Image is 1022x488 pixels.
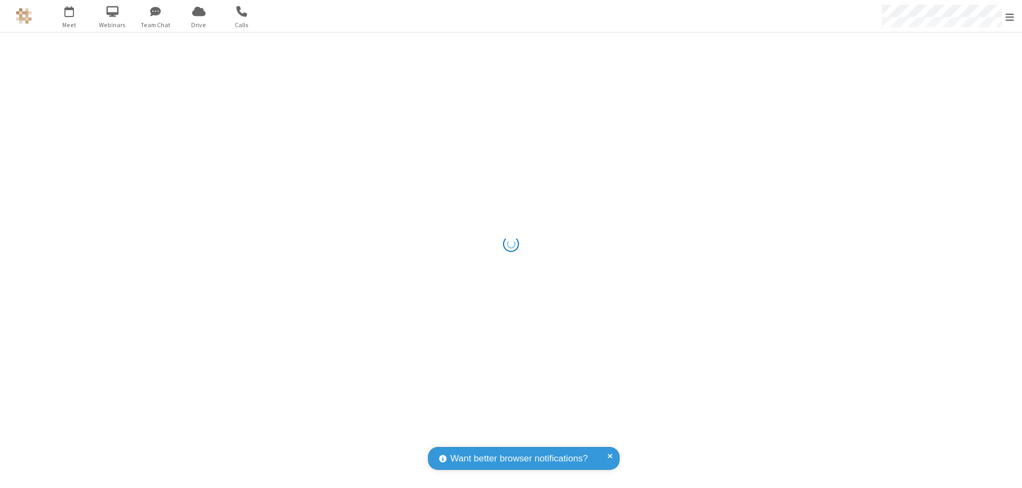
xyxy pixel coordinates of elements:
[50,20,89,30] span: Meet
[16,8,32,24] img: QA Selenium DO NOT DELETE OR CHANGE
[93,20,133,30] span: Webinars
[450,452,588,466] span: Want better browser notifications?
[136,20,176,30] span: Team Chat
[222,20,262,30] span: Calls
[179,20,219,30] span: Drive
